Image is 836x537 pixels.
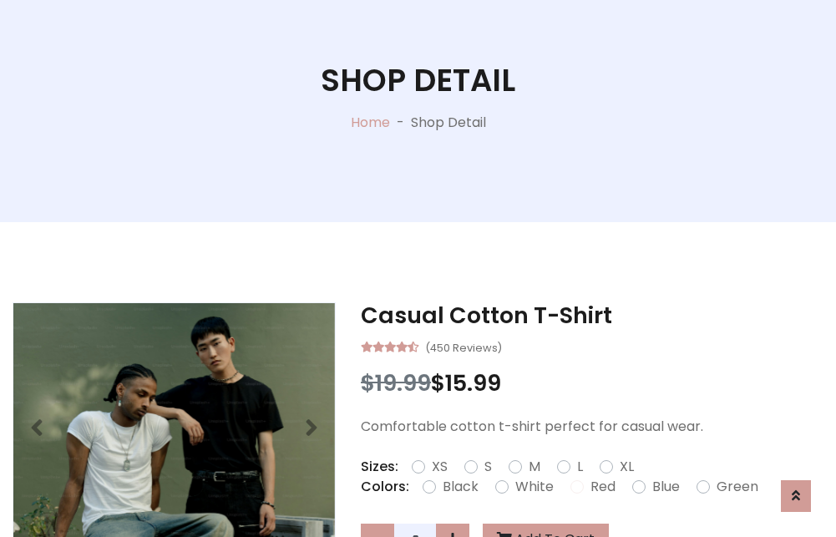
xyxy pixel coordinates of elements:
span: $19.99 [361,367,431,398]
label: XL [620,457,634,477]
p: - [390,113,411,133]
label: Red [590,477,616,497]
h3: $ [361,370,823,397]
label: XS [432,457,448,477]
label: Blue [652,477,680,497]
label: M [529,457,540,477]
small: (450 Reviews) [425,337,502,357]
label: Green [717,477,758,497]
h3: Casual Cotton T-Shirt [361,302,823,329]
a: Home [351,113,390,132]
label: S [484,457,492,477]
p: Colors: [361,477,409,497]
p: Sizes: [361,457,398,477]
label: White [515,477,554,497]
h1: Shop Detail [321,62,515,99]
label: Black [443,477,479,497]
label: L [577,457,583,477]
p: Shop Detail [411,113,486,133]
span: 15.99 [445,367,501,398]
p: Comfortable cotton t-shirt perfect for casual wear. [361,417,823,437]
